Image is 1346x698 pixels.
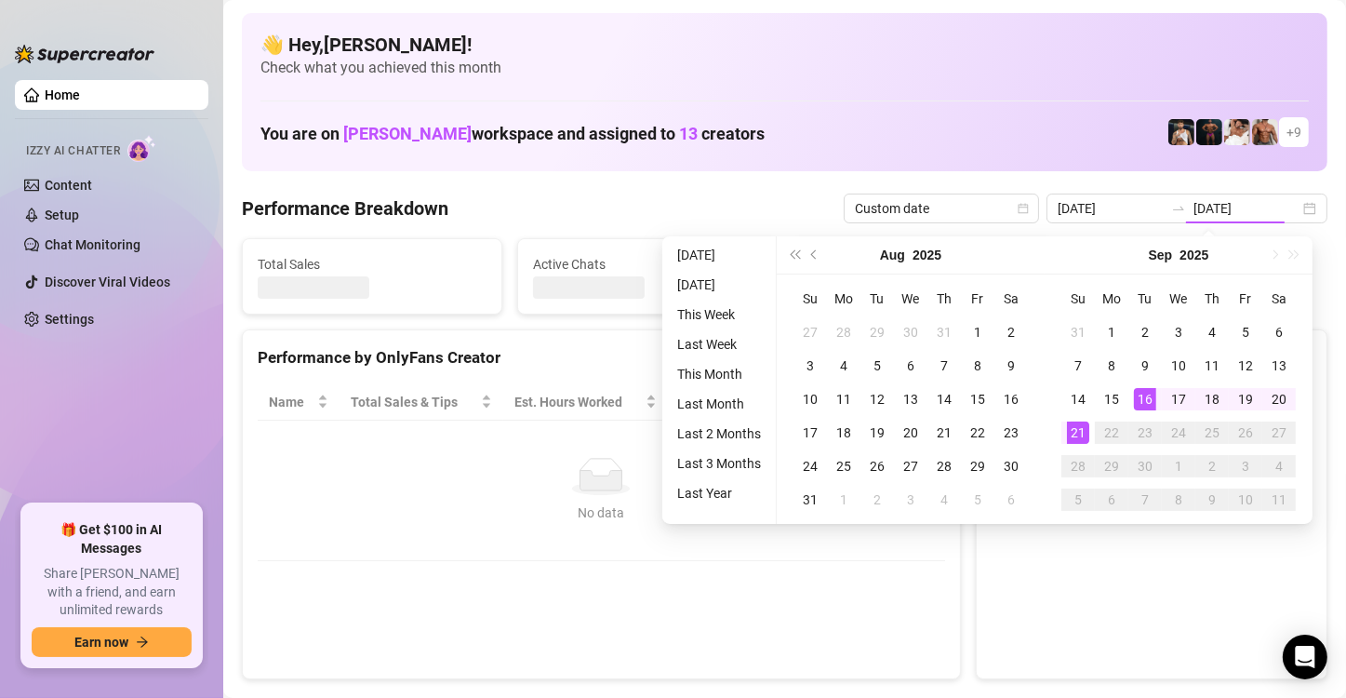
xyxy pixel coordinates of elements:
[258,345,945,370] div: Performance by OnlyFans Creator
[855,195,1028,222] span: Custom date
[45,237,140,252] a: Chat Monitoring
[668,384,793,421] th: Sales / Hour
[276,503,926,523] div: No data
[808,254,1037,275] span: Messages Sent
[1252,119,1278,145] img: David
[1193,198,1299,219] input: End date
[45,275,170,289] a: Discover Viral Videos
[32,627,192,657] button: Earn nowarrow-right
[260,32,1309,58] h4: 👋 Hey, [PERSON_NAME] !
[127,135,156,162] img: AI Chatter
[1171,201,1186,216] span: swap-right
[15,45,154,63] img: logo-BBDzfeDw.svg
[340,384,503,421] th: Total Sales & Tips
[1196,119,1222,145] img: Muscled
[32,521,192,557] span: 🎁 Get $100 in AI Messages
[258,384,340,421] th: Name
[269,392,313,412] span: Name
[74,635,128,650] span: Earn now
[242,195,448,221] h4: Performance Breakdown
[351,392,477,412] span: Total Sales & Tips
[26,142,120,160] span: Izzy AI Chatter
[792,384,944,421] th: Chat Conversion
[1283,635,1327,679] div: Open Intercom Messenger
[45,178,92,193] a: Content
[803,392,918,412] span: Chat Conversion
[1018,203,1029,214] span: calendar
[1286,122,1301,142] span: + 9
[343,124,472,143] span: [PERSON_NAME]
[258,254,486,275] span: Total Sales
[514,392,642,412] div: Est. Hours Worked
[260,58,1309,78] span: Check what you achieved this month
[679,124,698,143] span: 13
[260,124,765,144] h1: You are on workspace and assigned to creators
[533,254,762,275] span: Active Chats
[1168,119,1194,145] img: Chris
[32,565,192,620] span: Share [PERSON_NAME] with a friend, and earn unlimited rewards
[45,87,80,102] a: Home
[1171,201,1186,216] span: to
[45,208,79,222] a: Setup
[1224,119,1250,145] img: Jake
[136,636,149,649] span: arrow-right
[45,312,94,327] a: Settings
[679,392,766,412] span: Sales / Hour
[1058,198,1164,219] input: Start date
[992,345,1312,370] div: Sales by OnlyFans Creator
